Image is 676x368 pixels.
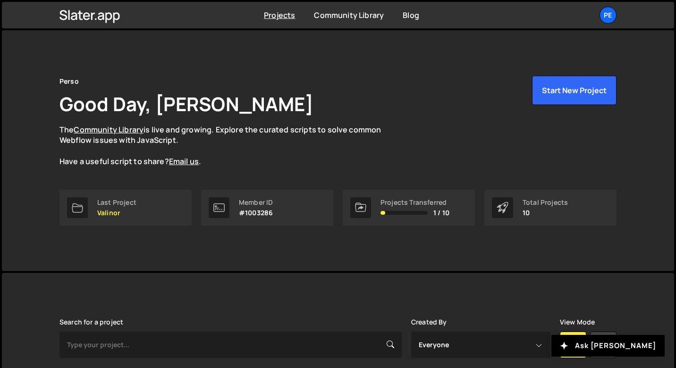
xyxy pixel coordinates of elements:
[97,209,136,217] p: Valinor
[523,199,568,206] div: Total Projects
[600,7,617,24] a: Pe
[59,91,313,117] h1: Good Day, [PERSON_NAME]
[59,332,402,358] input: Type your project...
[532,76,617,105] button: Start New Project
[59,124,399,167] p: The is live and growing. Explore the curated scripts to solve common Webflow issues with JavaScri...
[74,124,144,135] a: Community Library
[433,209,449,217] span: 1 / 10
[411,318,447,326] label: Created By
[59,190,192,226] a: Last Project Valinor
[380,199,449,206] div: Projects Transferred
[403,10,419,20] a: Blog
[169,156,199,166] a: Email us
[97,199,136,206] div: Last Project
[264,10,295,20] a: Projects
[523,209,568,217] p: 10
[239,209,273,217] p: #1003286
[560,318,595,326] label: View Mode
[239,199,273,206] div: Member ID
[59,76,79,87] div: Perso
[314,10,384,20] a: Community Library
[551,335,665,357] button: Ask [PERSON_NAME]
[59,318,123,326] label: Search for a project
